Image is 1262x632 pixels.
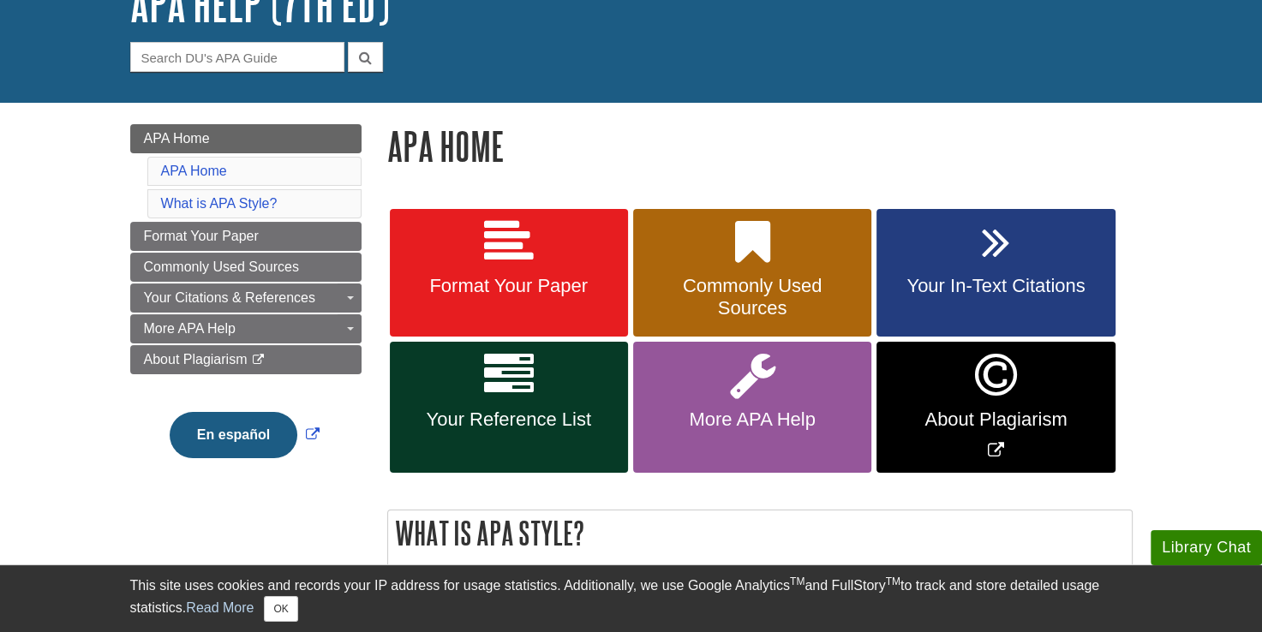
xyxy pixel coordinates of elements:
[390,209,628,337] a: Format Your Paper
[170,412,297,458] button: En español
[790,575,804,587] sup: TM
[633,342,871,473] a: More APA Help
[251,355,266,366] i: This link opens in a new window
[130,314,362,343] a: More APA Help
[144,290,315,305] span: Your Citations & References
[130,253,362,282] a: Commonly Used Sources
[387,124,1133,168] h1: APA Home
[876,209,1115,337] a: Your In-Text Citations
[1151,530,1262,565] button: Library Chat
[130,575,1133,622] div: This site uses cookies and records your IP address for usage statistics. Additionally, we use Goo...
[646,275,858,319] span: Commonly Used Sources
[144,352,248,367] span: About Plagiarism
[161,196,278,211] a: What is APA Style?
[130,42,344,72] input: Search DU's APA Guide
[886,575,900,587] sup: TM
[889,408,1102,431] span: About Plagiarism
[403,275,615,297] span: Format Your Paper
[161,164,227,178] a: APA Home
[186,600,254,615] a: Read More
[144,229,259,243] span: Format Your Paper
[130,345,362,374] a: About Plagiarism
[889,275,1102,297] span: Your In-Text Citations
[144,131,210,146] span: APA Home
[633,209,871,337] a: Commonly Used Sources
[130,124,362,153] a: APA Home
[390,342,628,473] a: Your Reference List
[646,408,858,431] span: More APA Help
[388,510,1132,556] h2: What is APA Style?
[165,427,324,442] a: Link opens in new window
[130,283,362,313] a: Your Citations & References
[144,259,299,274] span: Commonly Used Sources
[876,342,1115,473] a: Link opens in new window
[130,124,362,487] div: Guide Page Menu
[144,321,236,336] span: More APA Help
[264,596,297,622] button: Close
[130,222,362,251] a: Format Your Paper
[403,408,615,431] span: Your Reference List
